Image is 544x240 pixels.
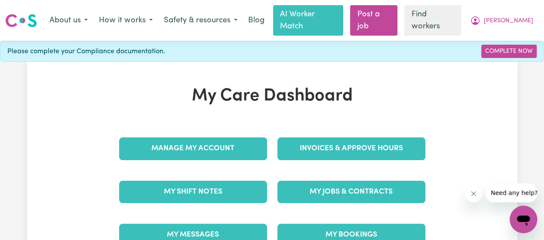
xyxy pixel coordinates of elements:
span: Need any help? [5,6,52,13]
iframe: Button to launch messaging window [510,206,537,233]
span: Please complete your Compliance documentation. [7,46,165,57]
a: AI Worker Match [273,5,343,36]
button: How it works [93,12,158,30]
a: My Shift Notes [119,181,267,203]
h1: My Care Dashboard [114,86,430,106]
span: [PERSON_NAME] [484,16,533,26]
a: My Jobs & Contracts [277,181,425,203]
a: Complete Now [481,45,537,58]
button: About us [44,12,93,30]
a: Careseekers logo [5,11,37,30]
img: Careseekers logo [5,13,37,28]
a: Blog [243,11,270,30]
a: Manage My Account [119,137,267,160]
iframe: Close message [465,185,482,202]
a: Invoices & Approve Hours [277,137,425,160]
button: My Account [464,12,539,30]
iframe: Message from company [486,183,537,202]
a: Find workers [404,5,461,36]
a: Post a job [350,5,397,36]
button: Safety & resources [158,12,243,30]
